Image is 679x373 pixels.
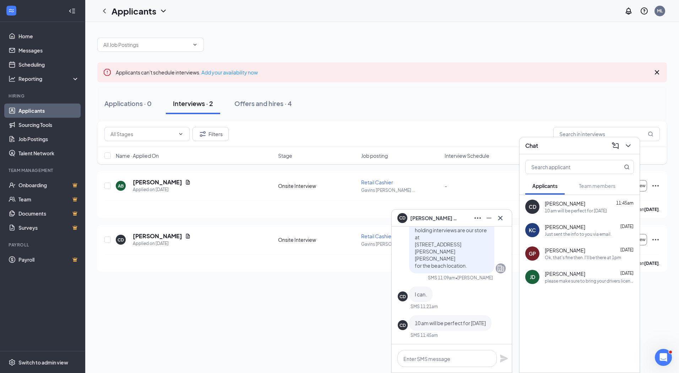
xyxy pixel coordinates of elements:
[9,242,78,248] div: Payroll
[455,275,493,281] span: • [PERSON_NAME]
[653,68,661,77] svg: Cross
[116,152,159,159] span: Name · Applied On
[525,142,538,150] h3: Chat
[410,214,460,222] span: [PERSON_NAME] DeArmond
[655,349,672,366] iframe: Intercom live chat
[526,160,610,174] input: Search applicant
[192,42,198,48] svg: ChevronDown
[18,104,79,118] a: Applicants
[529,227,536,234] div: KC
[18,43,79,57] a: Messages
[400,322,406,328] div: CD
[620,224,634,229] span: [DATE]
[110,130,175,138] input: All Stages
[9,93,78,99] div: Hiring
[8,7,15,14] svg: WorkstreamLogo
[103,41,189,49] input: All Job Postings
[445,183,447,189] span: -
[199,130,207,138] svg: Filter
[201,69,258,76] a: Add your availability now
[472,212,483,224] button: Ellipses
[361,187,440,193] p: Gavins [PERSON_NAME] ...
[545,231,612,237] div: Just sent the info to you via email.
[644,207,659,212] b: [DATE]
[545,200,585,207] span: [PERSON_NAME]
[104,99,152,108] div: Applications · 0
[18,221,79,235] a: SurveysCrown
[178,131,184,137] svg: ChevronDown
[133,178,182,186] h5: [PERSON_NAME]
[620,247,634,252] span: [DATE]
[545,223,585,230] span: [PERSON_NAME]
[185,233,191,239] svg: Document
[529,250,536,257] div: GP
[18,29,79,43] a: Home
[100,7,109,15] svg: ChevronLeft
[545,278,634,284] div: please make sure to bring your drivers license and social security card
[133,232,182,240] h5: [PERSON_NAME]
[9,359,16,366] svg: Settings
[411,332,438,338] div: SMS 11:45am
[361,152,388,159] span: Job posting
[18,57,79,72] a: Scheduling
[18,146,79,160] a: Talent Network
[103,68,112,77] svg: Error
[9,75,16,82] svg: Analysis
[623,140,634,151] button: ChevronDown
[624,7,633,15] svg: Notifications
[159,7,168,15] svg: ChevronDown
[496,214,505,222] svg: Cross
[361,233,393,239] span: Retail Cashier
[532,183,558,189] span: Applicants
[648,131,653,137] svg: MagnifyingGlass
[18,132,79,146] a: Job Postings
[610,140,621,151] button: ComposeMessage
[485,214,493,222] svg: Minimize
[529,203,536,210] div: CD
[118,237,124,243] div: CD
[545,255,621,261] div: Ok, that's fine then. I'll be there at 1pm
[651,182,660,190] svg: Ellipses
[624,141,632,150] svg: ChevronDown
[361,241,440,247] p: Gavins [PERSON_NAME] ...
[495,212,506,224] button: Cross
[234,99,292,108] div: Offers and hires · 4
[530,273,535,280] div: JD
[545,247,585,254] span: [PERSON_NAME]
[278,182,357,189] div: Onsite Interview
[415,320,486,326] span: 10 am will be perfect for [DATE]
[616,200,634,206] span: 11:45am
[112,5,156,17] h1: Applicants
[192,127,229,141] button: Filter Filters
[620,271,634,276] span: [DATE]
[611,141,620,150] svg: ComposeMessage
[624,164,630,170] svg: MagnifyingGlass
[18,192,79,206] a: TeamCrown
[415,291,427,297] span: I can.
[428,275,455,281] div: SMS 11:09am
[651,235,660,244] svg: Ellipses
[133,186,191,193] div: Applied on [DATE]
[278,236,357,243] div: Onsite Interview
[411,304,438,310] div: SMS 11:21am
[278,152,292,159] span: Stage
[545,208,607,214] div: 10 am will be perfect for [DATE]
[473,214,482,222] svg: Ellipses
[185,179,191,185] svg: Document
[445,152,489,159] span: Interview Schedule
[500,354,508,363] svg: Plane
[116,69,258,76] span: Applicants can't schedule interviews.
[483,212,495,224] button: Minimize
[553,127,660,141] input: Search in interviews
[415,220,487,269] span: Can you do 10am? We are holding interviews are our store at [STREET_ADDRESS][PERSON_NAME][PERSON_...
[18,206,79,221] a: DocumentsCrown
[133,240,191,247] div: Applied on [DATE]
[18,75,80,82] div: Reporting
[400,294,406,300] div: CD
[18,178,79,192] a: OnboardingCrown
[69,7,76,15] svg: Collapse
[118,183,124,189] div: AB
[173,99,213,108] div: Interviews · 2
